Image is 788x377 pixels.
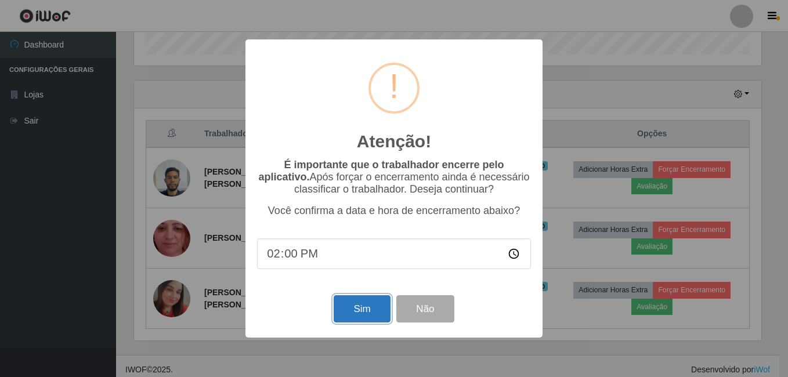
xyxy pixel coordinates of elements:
b: É importante que o trabalhador encerre pelo aplicativo. [258,159,504,183]
h2: Atenção! [357,131,431,152]
p: Após forçar o encerramento ainda é necessário classificar o trabalhador. Deseja continuar? [257,159,531,195]
p: Você confirma a data e hora de encerramento abaixo? [257,205,531,217]
button: Não [396,295,454,322]
button: Sim [334,295,390,322]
